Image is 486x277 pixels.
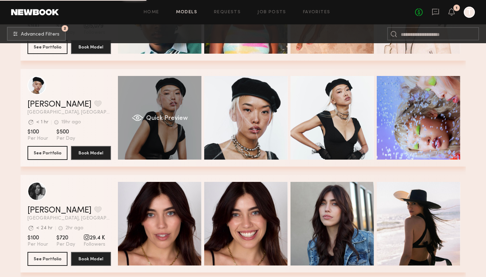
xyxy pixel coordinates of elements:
button: See Portfolio [27,146,67,160]
div: < 24 hr [36,226,53,231]
button: See Portfolio [27,252,67,266]
div: 1 [456,6,457,10]
a: Favorites [303,10,330,15]
span: $100 [27,129,48,136]
span: Per Hour [27,136,48,142]
span: Per Hour [27,241,48,248]
span: $100 [27,234,48,241]
span: $500 [56,129,75,136]
div: 19hr ago [61,120,81,125]
a: [PERSON_NAME] [27,206,91,215]
button: Book Model [71,40,111,54]
button: See Portfolio [27,40,67,54]
span: [GEOGRAPHIC_DATA], [GEOGRAPHIC_DATA] [27,216,111,221]
a: Job Posts [257,10,286,15]
span: Quick Preview [146,115,188,122]
span: Followers [83,241,105,248]
div: 2hr ago [65,226,83,231]
span: Advanced Filters [21,32,59,37]
span: Per Day [56,136,75,142]
button: Book Model [71,146,111,160]
button: 2Advanced Filters [7,27,66,41]
span: 2 [64,27,66,30]
span: $720 [56,234,75,241]
a: Home [144,10,159,15]
span: 29.4 K [83,234,105,241]
div: < 1 hr [36,120,48,125]
span: [GEOGRAPHIC_DATA], [GEOGRAPHIC_DATA] [27,110,111,115]
span: Per Day [56,241,75,248]
a: T [464,7,475,18]
a: Models [176,10,197,15]
a: Requests [214,10,241,15]
button: Book Model [71,252,111,266]
a: [PERSON_NAME] [27,100,91,109]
